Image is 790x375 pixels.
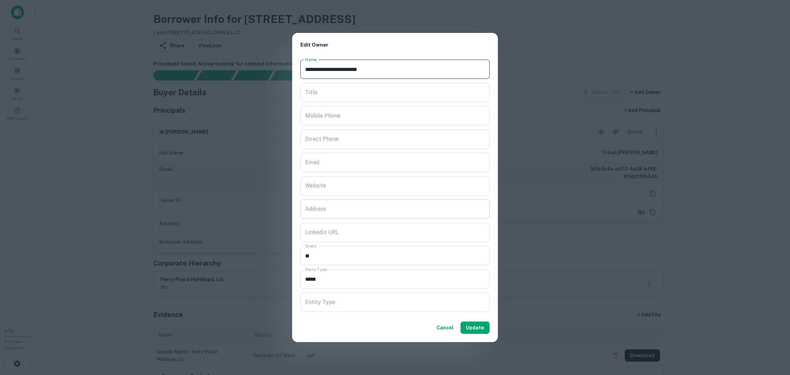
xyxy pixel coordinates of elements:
[460,322,490,334] button: Update
[434,322,456,334] button: Cancel
[292,33,498,57] h2: Edit Owner
[305,57,317,62] label: Name
[756,320,790,353] iframe: Chat Widget
[305,266,327,272] label: Party Type
[305,243,316,249] label: State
